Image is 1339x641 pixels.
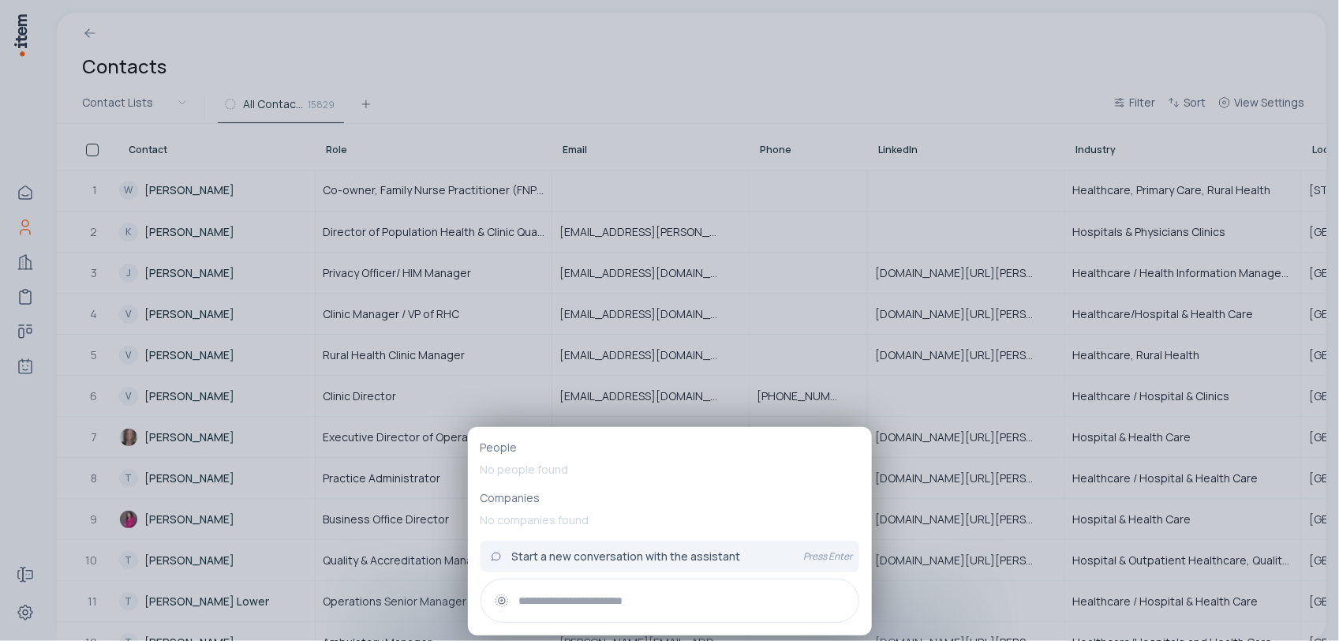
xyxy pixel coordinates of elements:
span: Start a new conversation with the assistant [512,549,741,564]
p: No companies found [481,506,859,534]
div: PeopleNo people foundCompaniesNo companies foundStart a new conversation with the assistantPress ... [468,427,872,635]
button: Start a new conversation with the assistantPress Enter [481,541,859,572]
p: No people found [481,455,859,484]
p: Companies [481,490,859,506]
p: Press Enter [804,550,853,563]
p: People [481,440,859,455]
